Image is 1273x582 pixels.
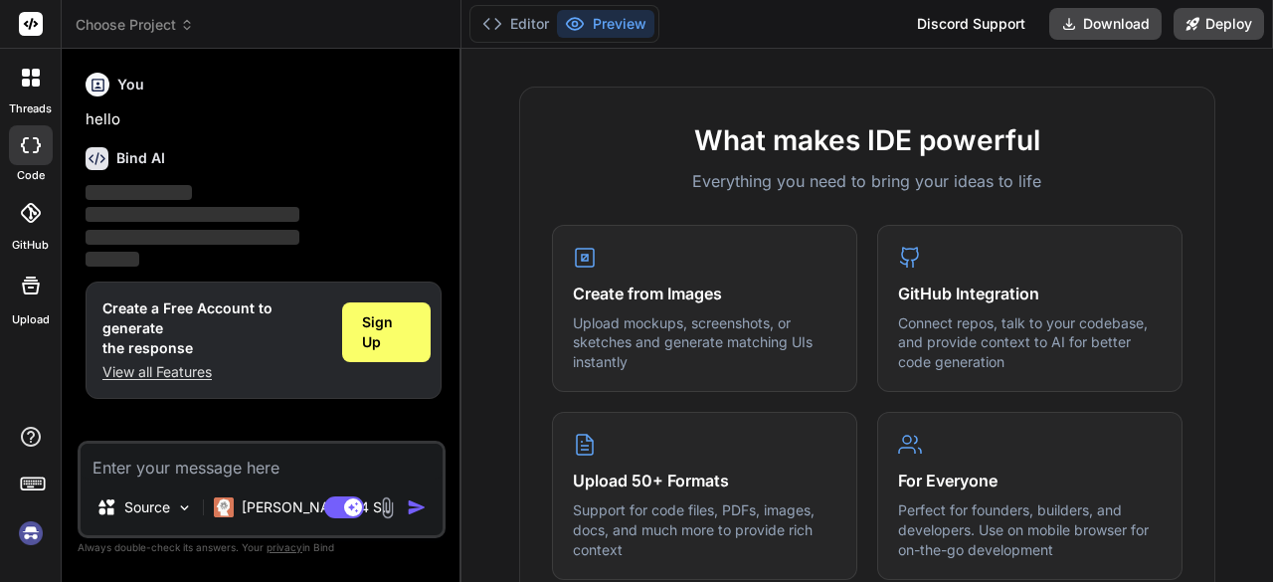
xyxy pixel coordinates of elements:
span: ‌ [86,207,299,222]
button: Preview [557,10,654,38]
p: [PERSON_NAME] 4 S.. [242,497,390,517]
h4: For Everyone [898,469,1162,492]
h6: Bind AI [116,148,165,168]
p: Perfect for founders, builders, and developers. Use on mobile browser for on-the-go development [898,500,1162,559]
img: Claude 4 Sonnet [214,497,234,517]
span: ‌ [86,185,192,200]
h2: What makes IDE powerful [552,119,1182,161]
h4: Create from Images [573,282,836,305]
img: icon [407,497,427,517]
p: hello [86,108,442,131]
img: signin [14,516,48,550]
label: threads [9,100,52,117]
button: Editor [474,10,557,38]
p: Upload mockups, screenshots, or sketches and generate matching UIs instantly [573,313,836,372]
label: Upload [12,311,50,328]
div: Discord Support [905,8,1037,40]
h1: Create a Free Account to generate the response [102,298,326,358]
p: Everything you need to bring your ideas to life [552,169,1182,193]
p: Source [124,497,170,517]
img: Pick Models [176,499,193,516]
p: Connect repos, talk to your codebase, and provide context to AI for better code generation [898,313,1162,372]
h4: Upload 50+ Formats [573,469,836,492]
span: Sign Up [362,312,411,352]
span: Choose Project [76,15,194,35]
button: Deploy [1174,8,1264,40]
p: Support for code files, PDFs, images, docs, and much more to provide rich context [573,500,836,559]
span: ‌ [86,230,299,245]
label: GitHub [12,237,49,254]
h4: GitHub Integration [898,282,1162,305]
p: Always double-check its answers. Your in Bind [78,538,446,557]
button: Download [1049,8,1162,40]
h6: You [117,75,144,95]
p: View all Features [102,362,326,382]
span: privacy [267,541,302,553]
label: code [17,167,45,184]
span: ‌ [86,252,139,267]
img: attachment [376,496,399,519]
